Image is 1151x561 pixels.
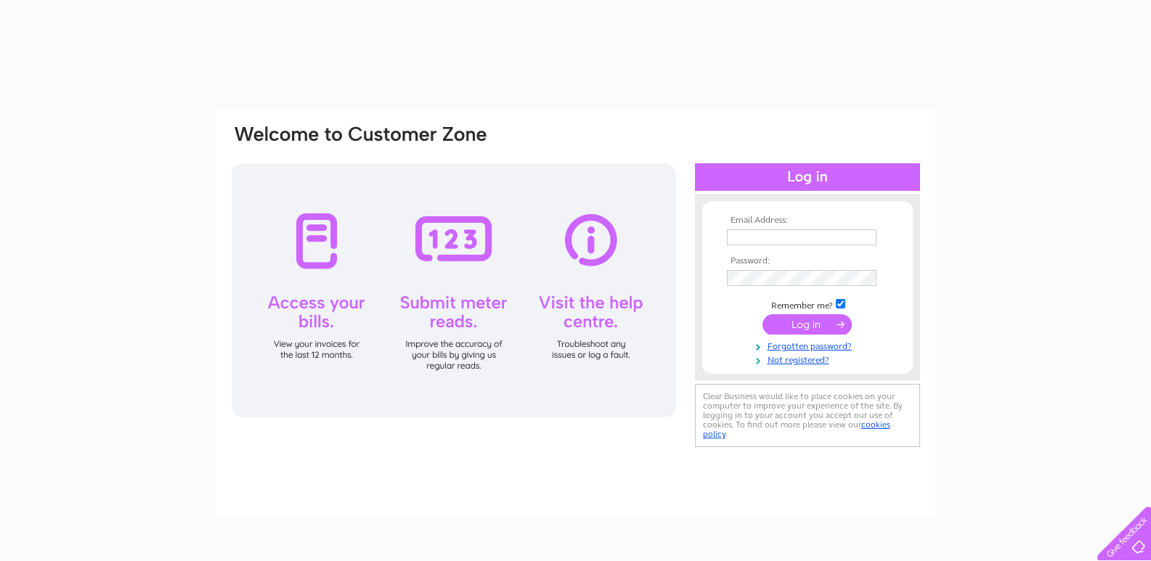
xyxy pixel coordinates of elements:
a: Not registered? [727,352,892,366]
input: Submit [762,314,852,335]
div: Clear Business would like to place cookies on your computer to improve your experience of the sit... [695,384,920,447]
th: Password: [723,256,892,266]
th: Email Address: [723,216,892,226]
a: Forgotten password? [727,338,892,352]
a: cookies policy [703,419,890,439]
td: Remember me? [723,297,892,311]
